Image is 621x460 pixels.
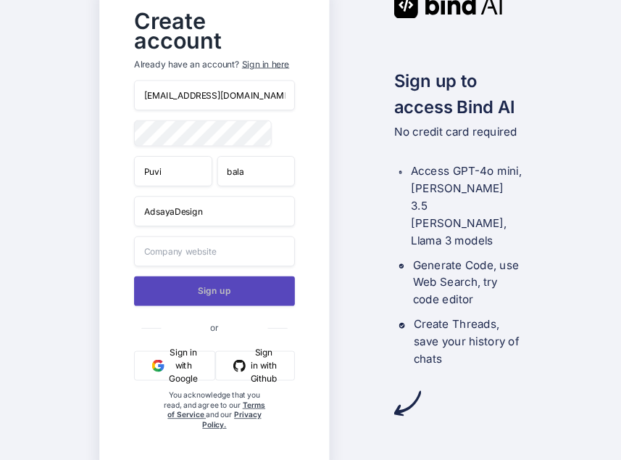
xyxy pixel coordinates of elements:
[134,58,295,70] p: Already have an account?
[393,67,521,119] h2: Sign up to access Bind AI
[202,410,261,429] a: Privacy Policy.
[411,163,522,249] p: Access GPT-4o mini, [PERSON_NAME] 3.5 [PERSON_NAME], Llama 3 models
[134,155,212,186] input: First Name
[134,80,295,110] input: Email
[393,390,420,416] img: arrow
[161,390,268,459] div: You acknowledge that you read, and agree to our and our
[134,196,295,226] input: Your company name
[241,58,288,70] div: Sign in here
[233,359,246,371] img: github
[161,311,267,342] span: or
[151,359,164,371] img: google
[413,316,522,367] p: Create Threads, save your history of chats
[217,155,295,186] input: Last Name
[134,276,295,305] button: Sign up
[215,350,295,380] button: Sign in with Github
[134,236,295,266] input: Company website
[393,123,521,141] p: No credit card required
[134,350,215,380] button: Sign in with Google
[167,400,265,419] a: Terms of Service
[412,256,522,308] p: Generate Code, use Web Search, try code editor
[134,11,295,50] h2: Create account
